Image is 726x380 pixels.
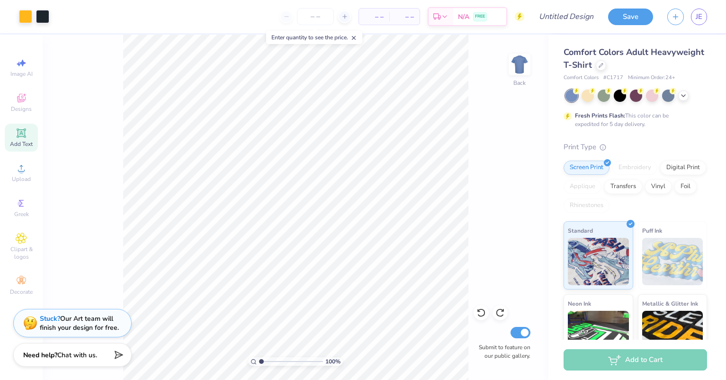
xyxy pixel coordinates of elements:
span: Neon Ink [568,299,591,308]
img: Metallic & Glitter Ink [642,311,703,358]
span: Comfort Colors [564,74,599,82]
label: Submit to feature on our public gallery. [474,343,530,360]
strong: Need help? [23,351,57,360]
img: Standard [568,238,629,285]
span: Standard [568,226,593,235]
strong: Stuck? [40,314,60,323]
span: # C1717 [603,74,623,82]
div: Enter quantity to see the price. [266,31,362,44]
span: Comfort Colors Adult Heavyweight T-Shirt [564,46,704,71]
div: Screen Print [564,161,609,175]
button: Save [608,9,653,25]
span: Decorate [10,288,33,296]
span: Minimum Order: 24 + [628,74,675,82]
div: Print Type [564,142,707,153]
div: Vinyl [645,180,672,194]
div: Rhinestones [564,199,609,213]
span: Clipart & logos [5,245,38,261]
div: Embroidery [612,161,657,175]
span: – – [395,12,414,22]
span: Image AI [10,70,33,78]
span: Designs [11,105,32,113]
strong: Fresh Prints Flash: [575,112,625,119]
span: Add Text [10,140,33,148]
span: – – [365,12,384,22]
a: JE [691,9,707,25]
span: Metallic & Glitter Ink [642,299,698,308]
span: JE [696,11,702,22]
div: Digital Print [660,161,706,175]
span: FREE [475,13,485,20]
div: This color can be expedited for 5 day delivery. [575,111,691,128]
input: – – [297,8,334,25]
span: Greek [14,210,29,218]
div: Applique [564,180,601,194]
div: Foil [674,180,697,194]
img: Neon Ink [568,311,629,358]
div: Transfers [604,180,642,194]
span: 100 % [325,357,341,366]
div: Back [513,79,526,87]
span: Puff Ink [642,226,662,235]
input: Untitled Design [531,7,601,26]
span: N/A [458,12,469,22]
div: Our Art team will finish your design for free. [40,314,119,332]
img: Back [510,55,529,74]
img: Puff Ink [642,238,703,285]
span: Upload [12,175,31,183]
span: Chat with us. [57,351,97,360]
